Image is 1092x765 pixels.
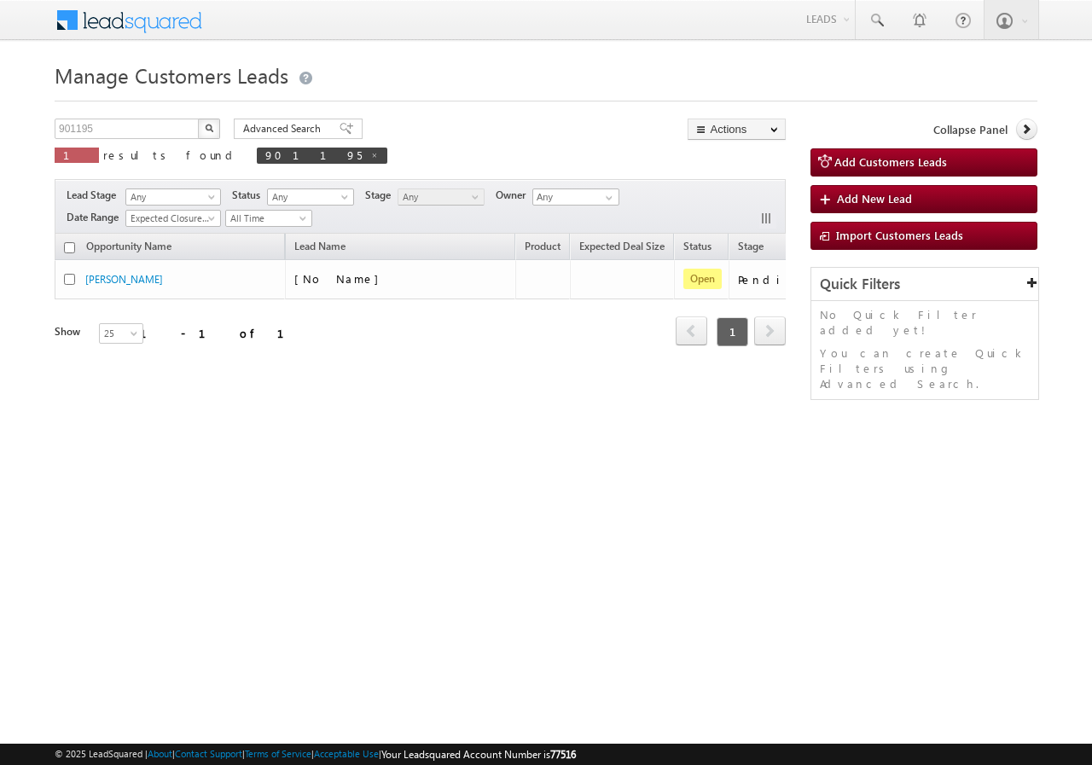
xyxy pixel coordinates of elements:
[596,189,618,206] a: Show All Items
[550,748,576,761] span: 77516
[205,124,213,132] img: Search
[267,188,354,206] a: Any
[836,228,963,242] span: Import Customers Leads
[738,272,909,287] div: Pending for Follow-Up
[243,121,326,136] span: Advanced Search
[532,188,619,206] input: Type to Search
[100,326,145,341] span: 25
[225,210,312,227] a: All Time
[85,273,163,286] a: [PERSON_NAME]
[933,122,1008,137] span: Collapse Panel
[676,318,707,345] a: prev
[675,237,720,259] a: Status
[265,148,362,162] span: 901195
[268,189,349,205] span: Any
[99,323,143,344] a: 25
[676,316,707,345] span: prev
[63,148,90,162] span: 1
[126,211,215,226] span: Expected Closure Date
[754,318,786,345] a: next
[398,189,479,205] span: Any
[140,323,305,343] div: 1 - 1 of 1
[525,240,561,252] span: Product
[834,154,947,169] span: Add Customers Leads
[688,119,786,140] button: Actions
[729,237,772,259] a: Stage
[245,748,311,759] a: Terms of Service
[67,188,123,203] span: Lead Stage
[738,240,764,252] span: Stage
[86,240,171,252] span: Opportunity Name
[175,748,242,759] a: Contact Support
[820,345,1030,391] p: You can create Quick Filters using Advanced Search.
[717,317,748,346] span: 1
[579,240,665,252] span: Expected Deal Size
[126,189,215,205] span: Any
[232,188,267,203] span: Status
[78,237,180,259] a: Opportunity Name
[811,268,1038,301] div: Quick Filters
[683,269,722,289] span: Open
[381,748,576,761] span: Your Leadsquared Account Number is
[103,148,239,162] span: results found
[67,210,125,225] span: Date Range
[365,188,398,203] span: Stage
[294,271,387,286] span: [No Name]
[837,191,912,206] span: Add New Lead
[55,61,288,89] span: Manage Customers Leads
[754,316,786,345] span: next
[64,242,75,253] input: Check all records
[226,211,307,226] span: All Time
[125,210,221,227] a: Expected Closure Date
[314,748,379,759] a: Acceptable Use
[55,324,85,339] div: Show
[398,188,485,206] a: Any
[55,746,576,762] span: © 2025 LeadSquared | | | | |
[496,188,532,203] span: Owner
[125,188,221,206] a: Any
[820,307,1030,338] p: No Quick Filter added yet!
[148,748,172,759] a: About
[286,237,354,259] span: Lead Name
[571,237,673,259] a: Expected Deal Size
